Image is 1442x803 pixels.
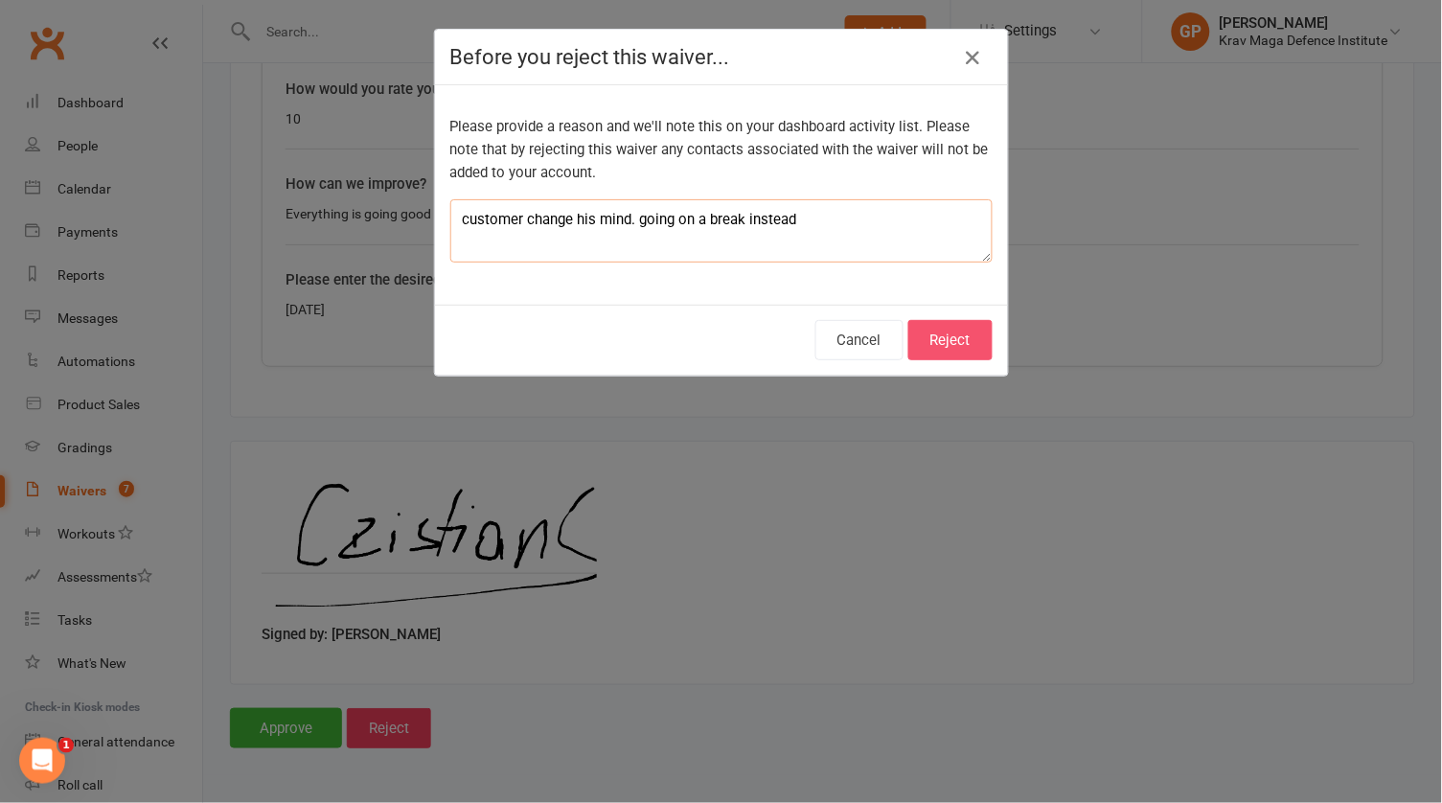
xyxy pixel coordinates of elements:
[19,738,65,784] iframe: Intercom live chat
[815,320,904,360] button: Cancel
[58,738,74,753] span: 1
[450,115,993,184] p: Please provide a reason and we'll note this on your dashboard activity list. Please note that by ...
[450,45,993,69] h4: Before you reject this waiver...
[958,42,989,73] button: Close
[908,320,993,360] button: Reject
